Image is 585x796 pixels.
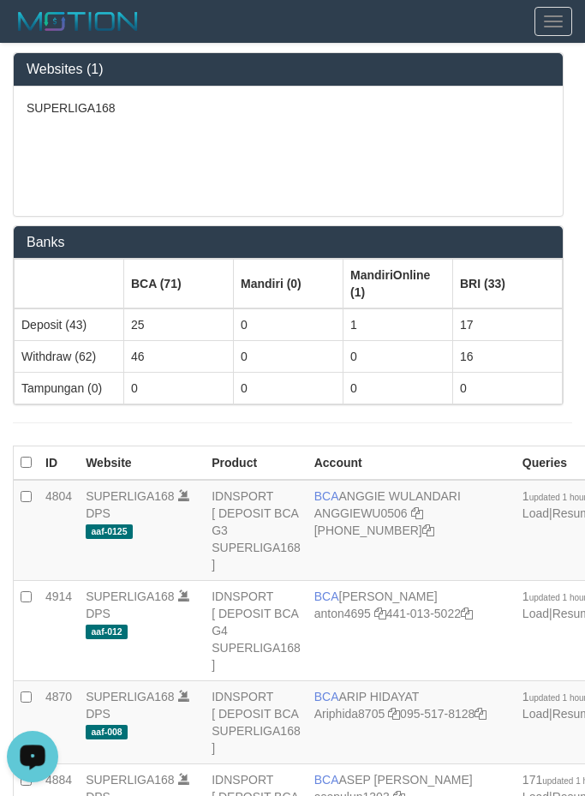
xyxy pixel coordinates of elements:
[86,773,175,787] a: SUPERLIGA168
[7,7,58,58] button: Open LiveChat chat widget
[234,341,343,373] td: 0
[124,373,234,404] td: 0
[27,62,550,77] h3: Websites (1)
[86,590,175,603] a: SUPERLIGA168
[86,489,175,503] a: SUPERLIGA168
[124,260,234,309] th: Group: activate to sort column ascending
[79,480,205,581] td: DPS
[79,581,205,681] td: DPS
[522,506,549,520] a: Load
[234,308,343,341] td: 0
[314,506,408,520] a: ANGGIEWU0506
[27,235,550,250] h3: Banks
[314,707,385,721] a: Ariphida8705
[374,607,386,620] a: Copy anton4695 to clipboard
[124,341,234,373] td: 46
[79,681,205,764] td: DPS
[234,260,343,309] th: Group: activate to sort column ascending
[314,690,339,703] span: BCA
[205,446,307,481] th: Product
[314,773,339,787] span: BCA
[453,308,563,341] td: 17
[461,607,473,620] a: Copy 4410135022 to clipboard
[314,489,339,503] span: BCA
[27,99,550,117] p: SUPERLIGA168
[124,308,234,341] td: 25
[15,308,124,341] td: Deposit (43)
[86,725,128,739] span: aaf-008
[388,707,400,721] a: Copy Ariphida8705 to clipboard
[475,707,487,721] a: Copy 0955178128 to clipboard
[453,260,563,309] th: Group: activate to sort column ascending
[343,260,453,309] th: Group: activate to sort column ascending
[343,308,453,341] td: 1
[453,373,563,404] td: 0
[39,681,79,764] td: 4870
[307,581,516,681] td: [PERSON_NAME] 441-013-5022
[15,260,124,309] th: Group: activate to sort column ascending
[343,341,453,373] td: 0
[522,607,549,620] a: Load
[205,681,307,764] td: IDNSPORT [ DEPOSIT BCA SUPERLIGA168 ]
[86,524,133,539] span: aaf-0125
[13,9,143,34] img: MOTION_logo.png
[314,590,339,603] span: BCA
[234,373,343,404] td: 0
[205,581,307,681] td: IDNSPORT [ DEPOSIT BCA G4 SUPERLIGA168 ]
[39,581,79,681] td: 4914
[314,607,371,620] a: anton4695
[307,480,516,581] td: ANGGIE WULANDARI [PHONE_NUMBER]
[307,681,516,764] td: ARIP HIDAYAT 095-517-8128
[86,690,175,703] a: SUPERLIGA168
[79,446,205,481] th: Website
[15,341,124,373] td: Withdraw (62)
[422,524,434,537] a: Copy 4062213373 to clipboard
[307,446,516,481] th: Account
[411,506,423,520] a: Copy ANGGIEWU0506 to clipboard
[453,341,563,373] td: 16
[522,707,549,721] a: Load
[39,480,79,581] td: 4804
[15,373,124,404] td: Tampungan (0)
[205,480,307,581] td: IDNSPORT [ DEPOSIT BCA G3 SUPERLIGA168 ]
[343,373,453,404] td: 0
[39,446,79,481] th: ID
[86,625,128,639] span: aaf-012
